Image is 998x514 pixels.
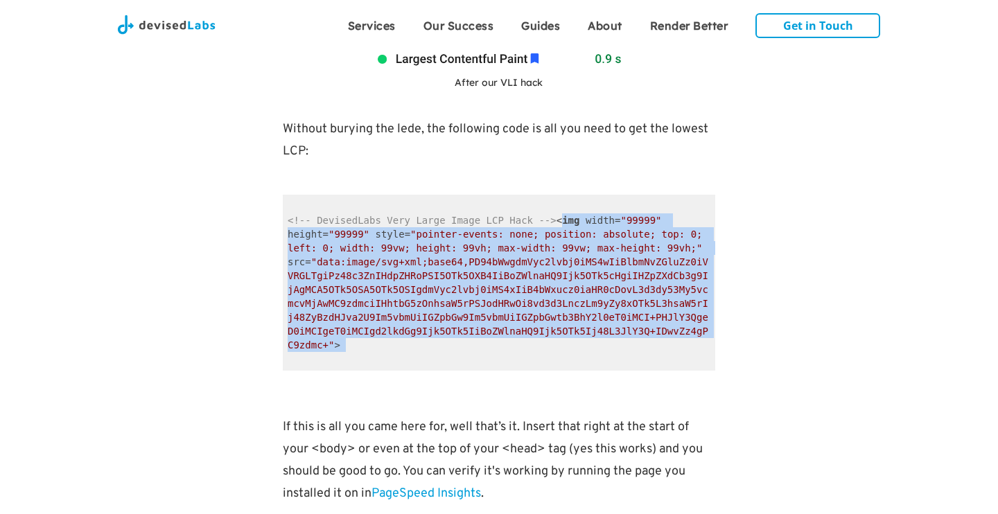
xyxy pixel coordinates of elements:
span: "pointer-events: none; position: absolute; top: 0; left: 0; width: 99vw; height: 99vh; max-width:... [288,229,708,254]
a: Get in Touch [755,13,880,38]
p: Without burying the lede, the following code is all you need to get the lowest LCP: ‍ [283,118,715,185]
span: <!-- DevisedLabs Very Large Image LCP Hack --> [288,215,557,226]
span: style [375,229,404,240]
a: Services [334,7,410,42]
span: width [586,215,615,226]
span: img [562,215,579,226]
span: src [288,256,305,267]
span: "data:image/svg+xml;base64,PD94bWwgdmVyc2lvbj0iMS4wIiBlbmNvZGluZz0iVVRGLTgiPz48c3ZnIHdpZHRoPSI5OT... [288,256,708,351]
a: Our Success [410,7,508,42]
span: "99999" [621,215,662,226]
span: "99999" [329,229,369,240]
figcaption: After our VLI hack [369,76,629,89]
a: Render Better [636,7,742,42]
span: < = = = = > [288,215,714,351]
a: About [574,7,636,42]
p: ‍ [283,96,715,118]
strong: Get in Touch [783,18,853,33]
a: Guides [507,7,574,42]
span: height [288,229,323,240]
a: PageSpeed Insights [371,486,481,502]
p: If this is all you came here for, well that’s it. Insert that right at the start of your <body> o... [283,394,715,505]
